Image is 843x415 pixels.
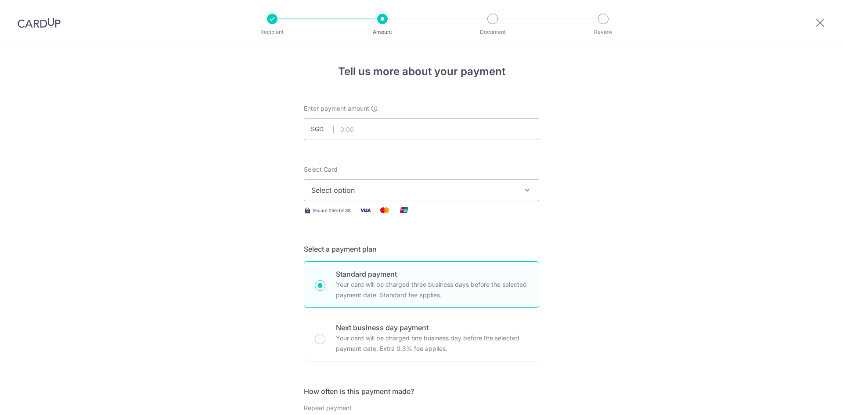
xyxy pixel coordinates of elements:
[787,389,834,411] iframe: Opens a widget where you can find more information
[350,28,415,36] p: Amount
[18,18,61,28] img: CardUp
[304,118,539,140] input: 0.00
[460,28,525,36] p: Document
[571,28,636,36] p: Review
[304,404,352,412] label: Repeat payment
[313,207,353,214] span: Secure 256-bit SSL
[336,279,528,300] p: Your card will be charged three business days before the selected payment date. Standard fee appl...
[304,386,539,397] h5: How often is this payment made?
[357,205,374,216] img: Visa
[304,179,539,201] button: Select option
[336,322,528,333] p: Next business day payment
[336,269,528,279] p: Standard payment
[304,166,338,173] span: translation missing: en.payables.payment_networks.credit_card.summary.labels.select_card
[311,125,334,134] span: SGD
[304,244,539,254] h5: Select a payment plan
[376,205,393,216] img: Mastercard
[304,104,369,113] span: Enter payment amount
[311,185,516,195] span: Select option
[336,333,528,354] p: Your card will be charged one business day before the selected payment date. Extra 0.3% fee applies.
[395,205,413,216] img: Union Pay
[240,28,305,36] p: Recipient
[304,64,539,79] h4: Tell us more about your payment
